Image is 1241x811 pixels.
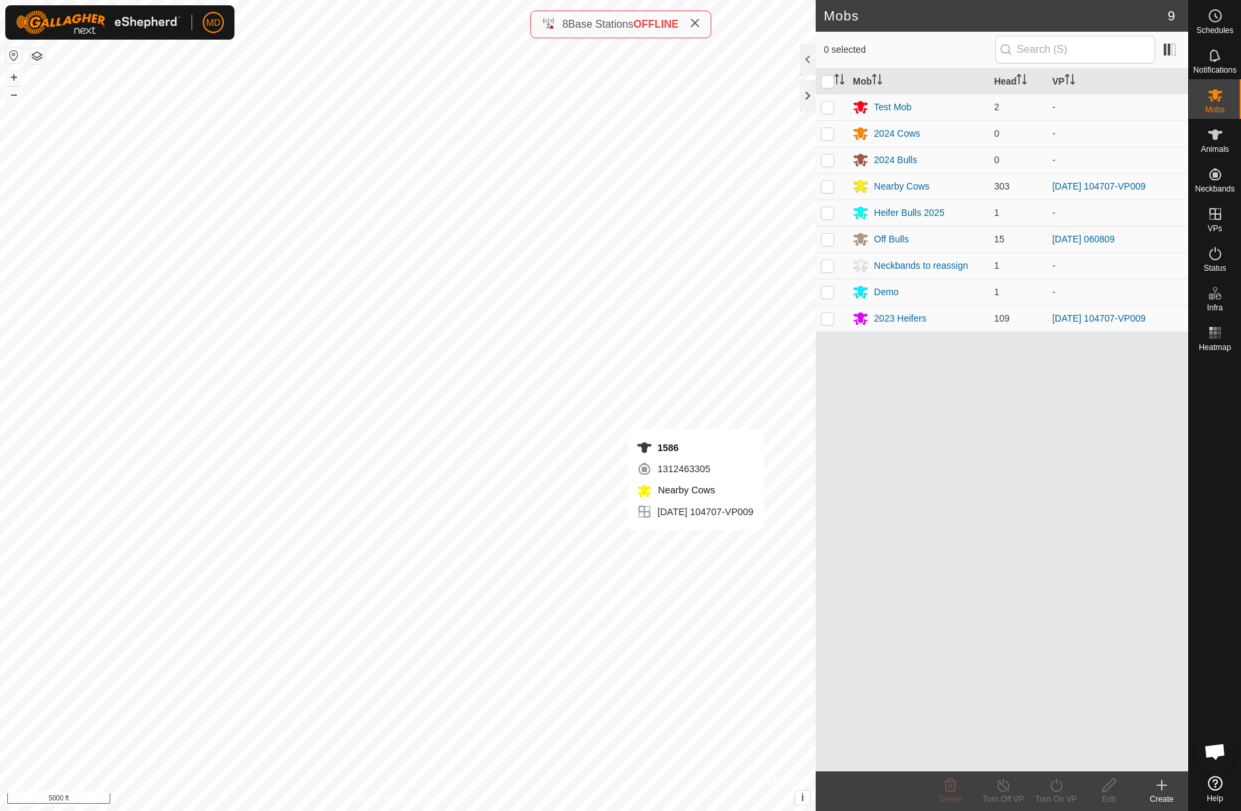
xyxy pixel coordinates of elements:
[1207,225,1222,232] span: VPs
[1195,732,1235,771] div: Open chat
[994,181,1009,192] span: 303
[206,16,221,30] span: MD
[994,102,999,112] span: 2
[939,794,962,804] span: Delete
[994,234,1005,244] span: 15
[994,260,999,271] span: 1
[874,180,929,194] div: Nearby Cows
[994,155,999,165] span: 0
[1135,793,1188,805] div: Create
[636,504,753,520] div: [DATE] 104707-VP009
[874,259,968,273] div: Neckbands to reassign
[1196,26,1233,34] span: Schedules
[1047,199,1188,226] td: -
[995,36,1155,63] input: Search (S)
[1016,76,1027,87] p-sorticon: Activate to sort
[1207,304,1223,312] span: Infra
[1047,94,1188,120] td: -
[994,207,999,218] span: 1
[994,313,1009,324] span: 109
[6,69,22,85] button: +
[874,153,917,167] div: 2024 Bulls
[874,285,898,299] div: Demo
[874,127,920,141] div: 2024 Cows
[1205,106,1224,114] span: Mobs
[874,100,911,114] div: Test Mob
[1047,252,1188,279] td: -
[1052,181,1145,192] a: [DATE] 104707-VP009
[633,18,678,30] span: OFFLINE
[1082,793,1135,805] div: Edit
[824,43,995,57] span: 0 selected
[1047,279,1188,305] td: -
[847,69,989,94] th: Mob
[636,440,753,456] div: 1586
[824,8,1168,24] h2: Mobs
[1199,343,1231,351] span: Heatmap
[801,792,804,803] span: i
[636,461,753,477] div: 1312463305
[989,69,1047,94] th: Head
[16,11,181,34] img: Gallagher Logo
[874,206,944,220] div: Heifer Bulls 2025
[977,793,1030,805] div: Turn Off VP
[655,485,715,495] span: Nearby Cows
[6,87,22,102] button: –
[562,18,568,30] span: 8
[421,794,460,806] a: Contact Us
[1052,313,1145,324] a: [DATE] 104707-VP009
[994,287,999,297] span: 1
[1047,69,1188,94] th: VP
[1030,793,1082,805] div: Turn On VP
[568,18,633,30] span: Base Stations
[1193,66,1236,74] span: Notifications
[1195,185,1234,193] span: Neckbands
[1052,234,1115,244] a: [DATE] 060809
[795,791,810,805] button: i
[872,76,882,87] p-sorticon: Activate to sort
[1168,6,1175,26] span: 9
[1047,120,1188,147] td: -
[994,128,999,139] span: 0
[29,48,45,64] button: Map Layers
[6,48,22,63] button: Reset Map
[1047,147,1188,173] td: -
[874,232,909,246] div: Off Bulls
[1203,264,1226,272] span: Status
[834,76,845,87] p-sorticon: Activate to sort
[1207,794,1223,802] span: Help
[356,794,406,806] a: Privacy Policy
[874,312,926,326] div: 2023 Heifers
[1201,145,1229,153] span: Animals
[1065,76,1075,87] p-sorticon: Activate to sort
[1189,771,1241,808] a: Help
